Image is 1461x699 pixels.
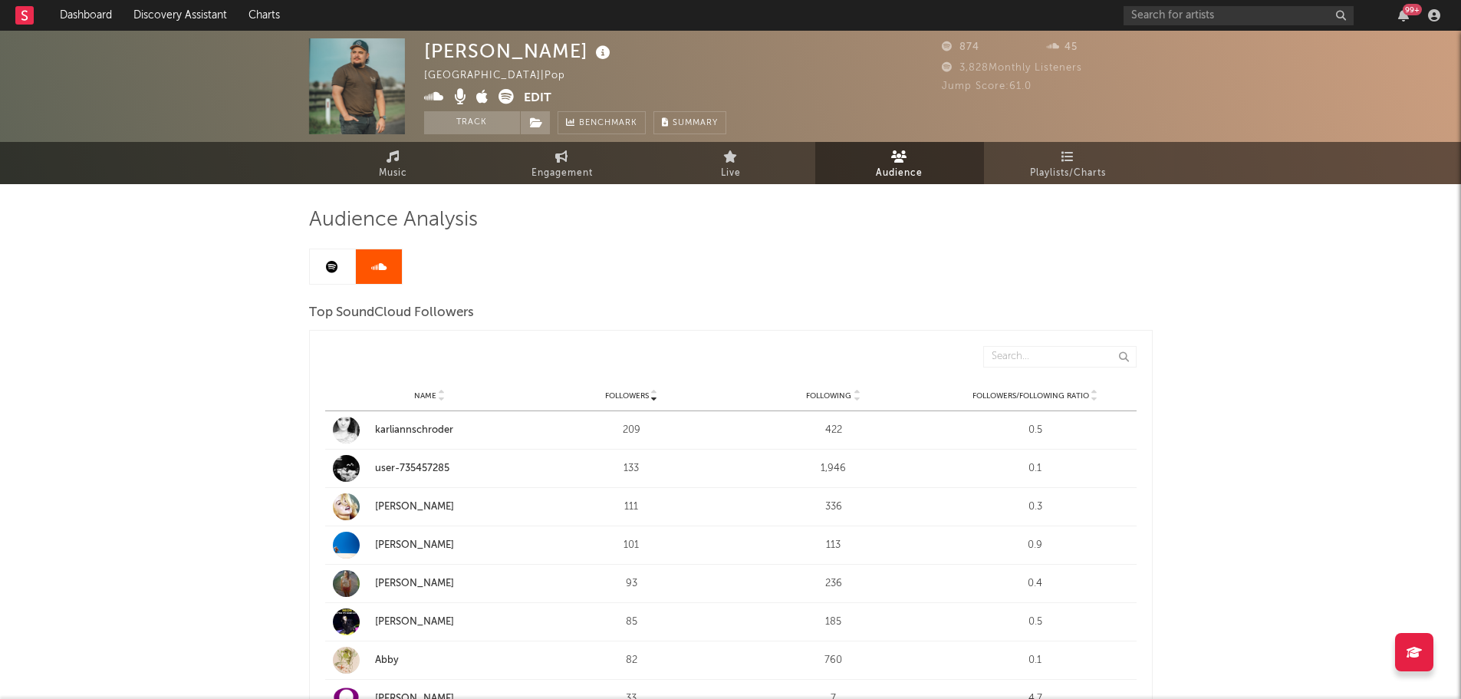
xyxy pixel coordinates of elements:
[736,576,930,592] div: 236
[535,615,729,630] div: 85
[579,114,637,133] span: Benchmark
[1403,4,1422,15] div: 99 +
[1398,9,1409,21] button: 99+
[309,142,478,184] a: Music
[535,576,729,592] div: 93
[942,63,1082,73] span: 3,828 Monthly Listeners
[375,538,527,553] div: [PERSON_NAME]
[375,461,527,476] div: user-735457285
[938,500,1132,515] div: 0.3
[983,346,1137,368] input: Search...
[309,211,478,229] span: Audience Analysis
[558,111,646,134] a: Benchmark
[938,576,1132,592] div: 0.4
[653,111,726,134] button: Summary
[375,653,527,668] div: Abby
[414,391,436,401] span: Name
[333,532,527,559] a: [PERSON_NAME]
[806,391,851,401] span: Following
[535,653,729,668] div: 82
[605,391,649,401] span: Followers
[938,538,1132,553] div: 0.9
[984,142,1153,184] a: Playlists/Charts
[736,653,930,668] div: 760
[333,493,527,520] a: [PERSON_NAME]
[531,164,593,183] span: Engagement
[736,538,930,553] div: 113
[375,423,527,438] div: karliannschroder
[938,461,1132,476] div: 0.1
[535,461,729,476] div: 133
[1124,6,1354,25] input: Search for artists
[424,38,614,64] div: [PERSON_NAME]
[333,455,527,482] a: user-735457285
[333,570,527,597] a: [PERSON_NAME]
[938,423,1132,438] div: 0.5
[424,111,520,134] button: Track
[478,142,647,184] a: Engagement
[424,67,583,85] div: [GEOGRAPHIC_DATA] | Pop
[647,142,815,184] a: Live
[736,423,930,438] div: 422
[815,142,984,184] a: Audience
[333,608,527,635] a: [PERSON_NAME]
[1047,42,1078,52] span: 45
[938,615,1132,630] div: 0.5
[309,304,474,322] span: Top SoundCloud Followers
[535,500,729,515] div: 111
[721,164,741,183] span: Live
[736,615,930,630] div: 185
[938,653,1132,668] div: 0.1
[673,119,718,127] span: Summary
[972,391,1089,401] span: Followers/Following Ratio
[379,164,407,183] span: Music
[535,423,729,438] div: 209
[375,615,527,630] div: [PERSON_NAME]
[535,538,729,553] div: 101
[942,81,1032,91] span: Jump Score: 61.0
[333,647,527,674] a: Abby
[524,89,551,108] button: Edit
[942,42,979,52] span: 874
[375,500,527,515] div: [PERSON_NAME]
[333,417,527,443] a: karliannschroder
[375,576,527,592] div: [PERSON_NAME]
[876,164,923,183] span: Audience
[1030,164,1106,183] span: Playlists/Charts
[736,461,930,476] div: 1,946
[736,500,930,515] div: 336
